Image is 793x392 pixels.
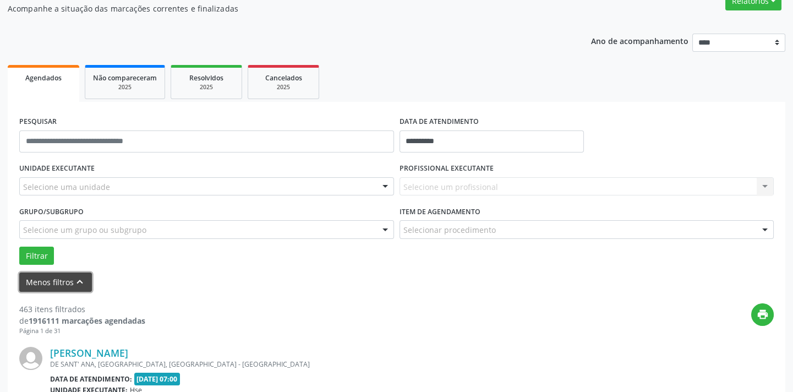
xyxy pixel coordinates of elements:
b: Data de atendimento: [50,374,132,384]
label: Grupo/Subgrupo [19,203,84,220]
label: PROFISSIONAL EXECUTANTE [400,160,494,177]
button: Menos filtroskeyboard_arrow_up [19,273,92,292]
div: DE SANT' ANA, [GEOGRAPHIC_DATA], [GEOGRAPHIC_DATA] - [GEOGRAPHIC_DATA] [50,360,609,369]
div: 2025 [93,83,157,91]
p: Ano de acompanhamento [591,34,688,47]
div: 2025 [256,83,311,91]
i: keyboard_arrow_up [74,276,86,288]
span: Cancelados [265,73,302,83]
i: print [757,308,769,320]
span: Resolvidos [189,73,223,83]
label: PESQUISAR [19,113,57,130]
label: UNIDADE EXECUTANTE [19,160,95,177]
div: 2025 [179,83,234,91]
img: img [19,347,42,370]
span: Selecione um grupo ou subgrupo [23,224,146,236]
div: 463 itens filtrados [19,303,145,315]
label: DATA DE ATENDIMENTO [400,113,479,130]
p: Acompanhe a situação das marcações correntes e finalizadas [8,3,552,14]
span: Agendados [25,73,62,83]
span: [DATE] 07:00 [134,373,181,385]
span: Não compareceram [93,73,157,83]
strong: 1916111 marcações agendadas [29,315,145,326]
button: Filtrar [19,247,54,265]
span: Selecionar procedimento [403,224,496,236]
span: Selecione uma unidade [23,181,110,193]
label: Item de agendamento [400,203,480,220]
div: Página 1 de 31 [19,326,145,336]
div: de [19,315,145,326]
button: print [751,303,774,326]
a: [PERSON_NAME] [50,347,128,359]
